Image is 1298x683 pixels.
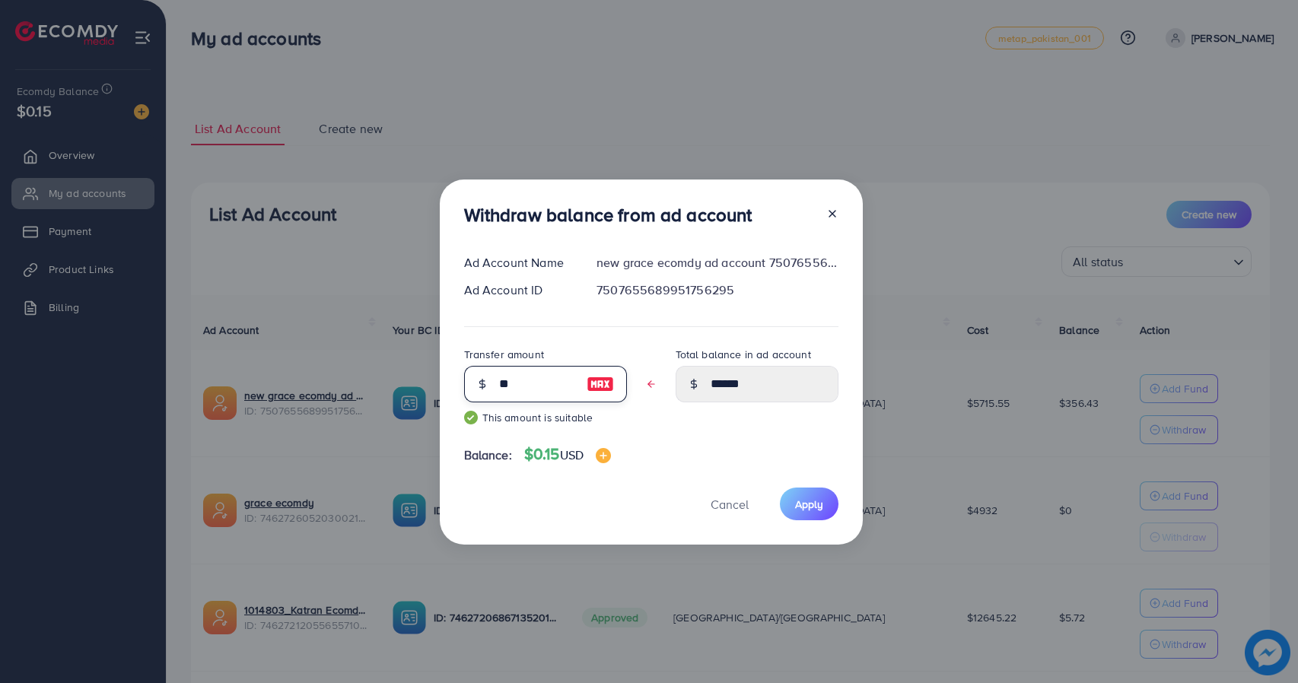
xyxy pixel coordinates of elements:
button: Cancel [692,488,768,520]
div: 7507655689951756295 [584,281,850,299]
label: Total balance in ad account [676,347,811,362]
span: Balance: [464,446,512,464]
small: This amount is suitable [464,410,627,425]
img: image [587,375,614,393]
span: Cancel [711,496,749,513]
h3: Withdraw balance from ad account [464,204,752,226]
button: Apply [780,488,838,520]
span: Apply [795,497,823,512]
img: guide [464,411,478,424]
div: Ad Account ID [452,281,585,299]
label: Transfer amount [464,347,544,362]
h4: $0.15 [524,445,611,464]
div: Ad Account Name [452,254,585,272]
img: image [596,448,611,463]
div: new grace ecomdy ad account 7507655689951756295 [584,254,850,272]
span: USD [560,446,584,463]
